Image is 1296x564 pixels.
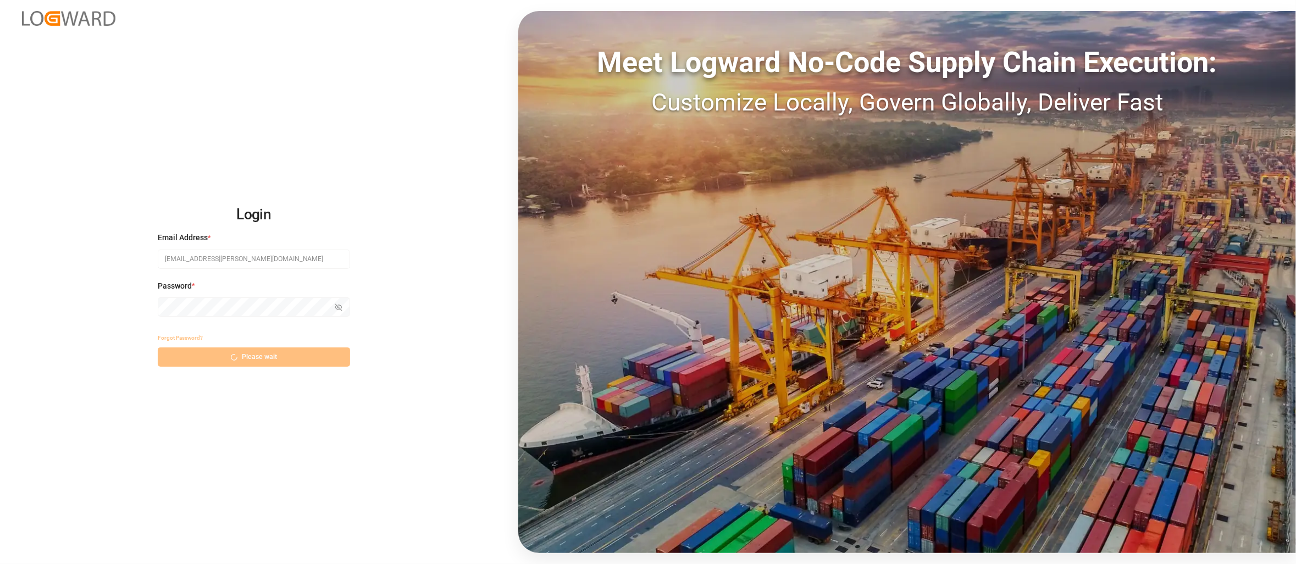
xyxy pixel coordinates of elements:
h2: Login [158,197,350,233]
img: Logward_new_orange.png [22,11,115,26]
div: Meet Logward No-Code Supply Chain Execution: [518,41,1296,84]
input: Enter your email [158,250,350,269]
span: Email Address [158,232,208,244]
span: Password [158,280,192,292]
div: Customize Locally, Govern Globally, Deliver Fast [518,84,1296,120]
